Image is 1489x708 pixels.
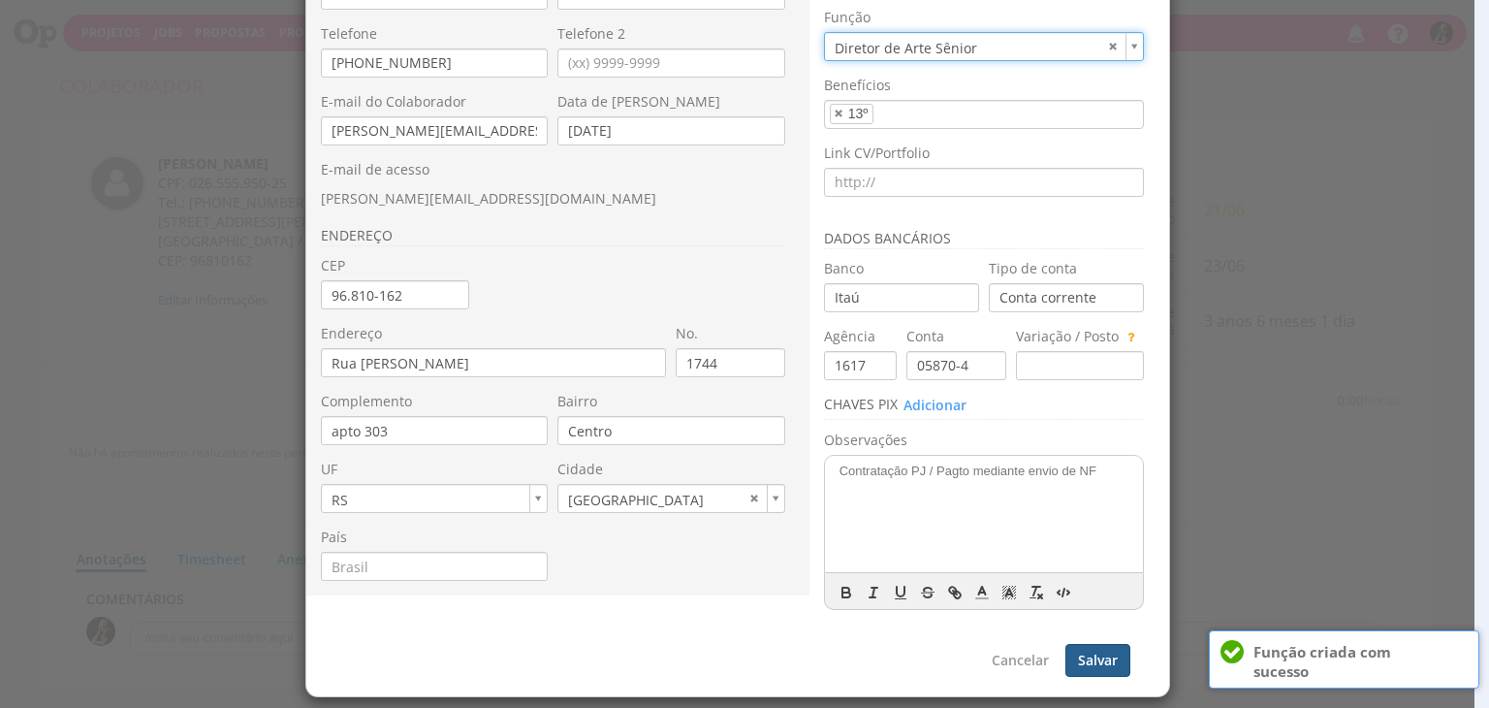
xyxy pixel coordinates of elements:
[906,327,944,346] label: Conta
[321,392,412,411] label: Complemento
[557,24,625,44] label: Telefone 2
[968,581,996,604] span: Cor do Texto
[321,256,345,275] label: CEP
[824,168,1145,197] input: http://
[996,581,1023,604] span: Cor de Fundo
[824,231,1145,249] h3: Dados bancários
[824,144,930,163] label: Link CV/Portfolio
[557,484,785,513] a: [GEOGRAPHIC_DATA]
[825,33,1103,63] span: Diretor de Arte Sênior
[840,463,1129,480] p: Contratação PJ / Pagto mediante envio de NF
[1065,644,1130,677] button: Salvar
[321,460,337,479] label: UF
[1123,328,1134,345] span: Utilize este campo para informar dados adicionais ou específicos para esta conta. Ex: 013 - Poupança
[824,32,1145,61] a: Diretor de Arte Sênior
[321,48,549,78] input: (xx) 9999-9999
[557,48,785,78] input: (xx) 9999-9999
[322,485,523,515] span: RS
[557,92,720,112] label: Data de [PERSON_NAME]
[321,484,549,513] a: RS
[321,92,466,112] label: E-mail do Colaborador
[321,348,667,377] input: Digite o logradouro do cliente (Rua, Avenida, Alameda)
[321,416,549,445] input: Complemento do endereço
[979,644,1061,677] button: Cancelar
[558,485,744,515] span: [GEOGRAPHIC_DATA]
[824,327,875,346] label: Agência
[321,528,347,547] label: País
[321,116,549,145] input: Informe um e-mail válido
[903,395,967,416] button: Adicionar
[321,280,469,309] input: 00.000-000
[676,324,698,343] label: No.
[1253,642,1391,681] strong: Função criada com sucesso
[848,108,869,120] div: 13º
[321,228,785,246] h3: ENDEREÇO
[321,160,785,179] p: E-mail de acesso
[321,24,377,44] label: Telefone
[321,552,549,581] input: Brasil
[1016,327,1119,346] label: Variação / Posto
[321,189,656,208] span: Edite na tela de usuários e permissões
[321,324,382,343] label: Endereço
[824,259,864,278] label: Banco
[989,283,1144,312] input: Ex.: Conta corrente
[824,76,891,95] label: Benefícios
[557,460,603,479] label: Cidade
[557,116,785,145] input: dd/mm/aaaa
[824,395,1145,420] h3: Chaves PIX
[989,259,1077,278] label: Tipo de conta
[824,431,907,450] label: Observações
[824,8,871,27] label: Função
[557,392,597,411] label: Bairro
